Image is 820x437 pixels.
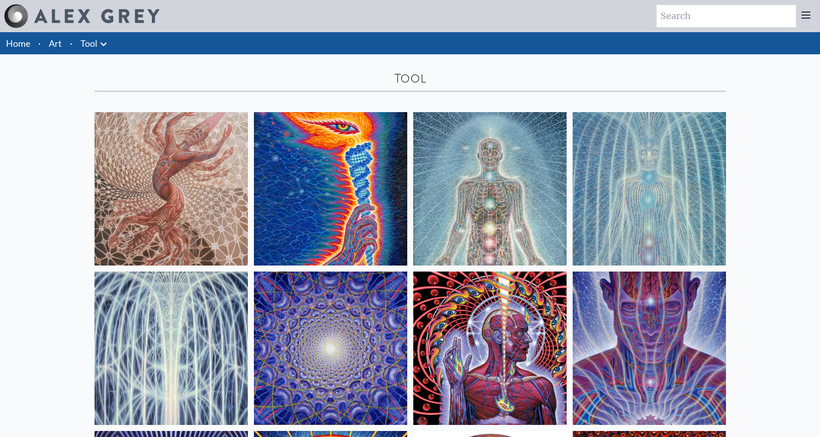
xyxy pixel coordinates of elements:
li: · [34,32,45,54]
a: Tool [80,36,98,50]
div: Tool [95,70,726,86]
a: Home [6,38,30,49]
a: Art [49,36,62,50]
img: Mystic Eye, 2018, Alex Grey [573,272,726,425]
li: · [66,32,76,54]
input: Search [657,5,796,27]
